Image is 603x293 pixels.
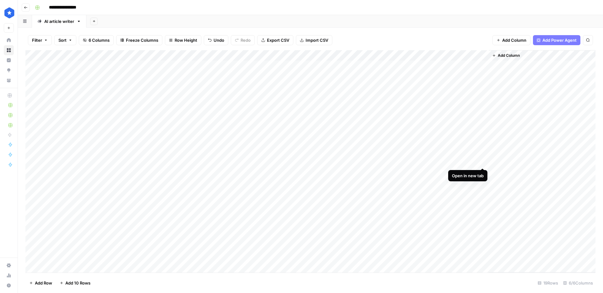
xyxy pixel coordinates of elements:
button: Workspace: ConsumerAffairs [4,5,14,21]
button: Help + Support [4,280,14,290]
a: Insights [4,55,14,65]
span: Row Height [175,37,197,43]
div: Open in new tab [452,173,484,179]
a: Usage [4,270,14,280]
button: Import CSV [296,35,332,45]
div: 6/6 Columns [561,278,595,288]
button: 6 Columns [79,35,114,45]
button: Sort [54,35,76,45]
img: ConsumerAffairs Logo [4,7,15,19]
span: Add Column [498,53,520,58]
button: Filter [28,35,52,45]
button: Add Row [25,278,56,288]
span: Sort [58,37,67,43]
span: Filter [32,37,42,43]
button: Export CSV [257,35,293,45]
a: Opportunities [4,65,14,75]
span: Add Column [502,37,526,43]
span: Add Power Agent [542,37,577,43]
div: AI article writer [44,18,74,24]
button: Add 10 Rows [56,278,94,288]
div: 19 Rows [535,278,561,288]
a: Browse [4,45,14,55]
span: Add Row [35,280,52,286]
button: Add Column [490,51,522,60]
a: Your Data [4,75,14,85]
button: Add Column [492,35,530,45]
button: Redo [231,35,255,45]
button: Row Height [165,35,201,45]
a: Settings [4,260,14,270]
span: 6 Columns [89,37,110,43]
span: Undo [214,37,224,43]
span: Export CSV [267,37,289,43]
span: Add 10 Rows [65,280,90,286]
button: Undo [204,35,228,45]
span: Freeze Columns [126,37,158,43]
a: AI article writer [32,15,86,28]
a: Home [4,35,14,45]
span: Import CSV [306,37,328,43]
button: Freeze Columns [116,35,162,45]
span: Redo [241,37,251,43]
button: Add Power Agent [533,35,580,45]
